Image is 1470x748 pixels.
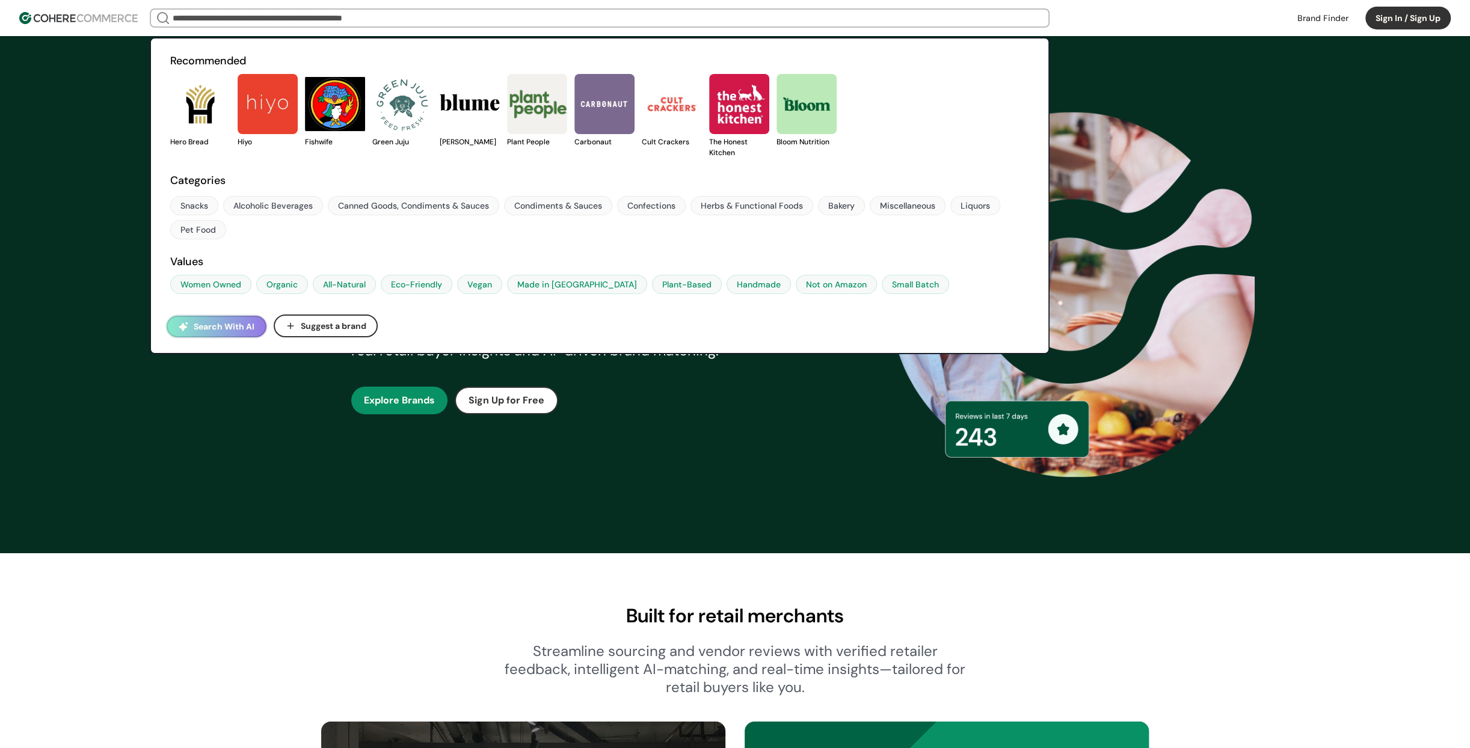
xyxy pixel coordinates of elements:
div: Alcoholic Beverages [233,200,313,212]
a: Herbs & Functional Foods [690,196,813,215]
a: Canned Goods, Condiments & Sauces [328,196,499,215]
a: Made in [GEOGRAPHIC_DATA] [507,275,647,294]
a: Bakery [818,196,865,215]
div: Handmade [737,278,781,291]
a: Condiments & Sauces [504,196,612,215]
div: Not on Amazon [806,278,867,291]
a: Handmade [727,275,791,294]
div: Vegan [467,278,492,291]
div: Plant-Based [662,278,712,291]
div: Pet Food [180,224,216,236]
div: Bakery [828,200,855,212]
div: Miscellaneous [880,200,935,212]
div: Confections [627,200,675,212]
h2: Categories [170,173,1029,189]
a: Plant-Based [652,275,722,294]
button: Suggest a brand [274,314,378,337]
div: Liquors [961,200,990,212]
div: Eco-Friendly [391,278,442,291]
img: Cohere Logo [19,12,138,24]
a: Snacks [170,196,218,215]
div: Herbs & Functional Foods [701,200,803,212]
a: Pet Food [170,220,226,239]
a: All-Natural [313,275,376,294]
a: Alcoholic Beverages [223,196,323,215]
a: Vegan [457,275,502,294]
button: Sign Up for Free [455,387,558,414]
div: Women Owned [180,278,241,291]
div: Organic [266,278,298,291]
div: Streamline sourcing and vendor reviews with verified retailer feedback, intelligent AI-matching, ... [504,642,966,696]
a: Not on Amazon [796,275,877,294]
div: All-Natural [323,278,366,291]
button: Sign In / Sign Up [1365,7,1451,29]
h2: Recommended [170,53,1029,69]
a: Organic [256,275,308,294]
a: Small Batch [882,275,949,294]
a: Confections [617,196,686,215]
a: Liquors [950,196,1000,215]
a: Miscellaneous [870,196,946,215]
div: Condiments & Sauces [514,200,602,212]
div: Canned Goods, Condiments & Sauces [338,200,489,212]
a: Women Owned [170,275,251,294]
div: Built for retail merchants [321,601,1149,630]
a: Eco-Friendly [381,275,452,294]
h2: Values [170,254,1029,270]
div: Small Batch [892,278,939,291]
div: Snacks [180,200,208,212]
button: Explore Brands [351,387,447,414]
div: Made in [GEOGRAPHIC_DATA] [517,278,637,291]
button: Search With AI [167,316,266,337]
